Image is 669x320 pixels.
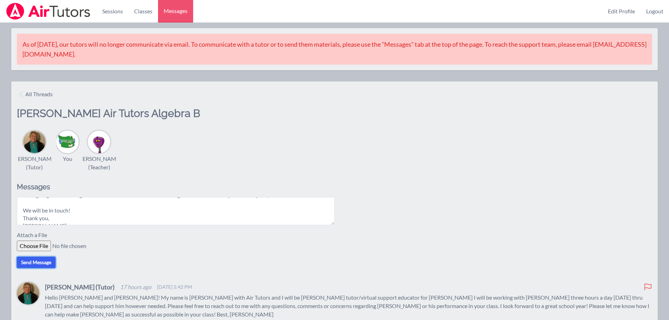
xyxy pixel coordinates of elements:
[77,155,121,171] div: [PERSON_NAME] (Teacher)
[17,87,55,101] a: All Threads
[120,283,151,291] span: 17 hours ago
[17,107,335,129] h2: [PERSON_NAME] Air Tutors Algebra B
[6,3,91,20] img: Airtutors Logo
[164,7,188,15] span: Messages
[45,282,114,292] h4: [PERSON_NAME] (Tutor)
[17,34,652,65] div: As of [DATE], our tutors will no longer communicate via email. To communicate with a tutor or to ...
[25,90,53,98] span: All Threads
[17,257,55,268] button: Send Message
[13,155,57,171] div: [PERSON_NAME] (Tutor)
[17,231,51,241] label: Attach a File
[45,293,652,319] p: Hello [PERSON_NAME] and [PERSON_NAME]! My name is [PERSON_NAME] with Air Tutors and I will be [PE...
[56,131,79,153] img: Heather Goodrich
[23,131,46,153] img: Amy Ayers
[63,155,72,163] div: You
[17,197,335,225] textarea: Thank you for reaching out. Just like like year, work and notes (and completed notes) will be pos...
[17,282,39,305] img: Amy Ayers
[88,131,110,153] img: Shannon Cann
[157,283,192,290] span: [DATE] 5:42 PM
[17,183,335,191] h2: Messages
